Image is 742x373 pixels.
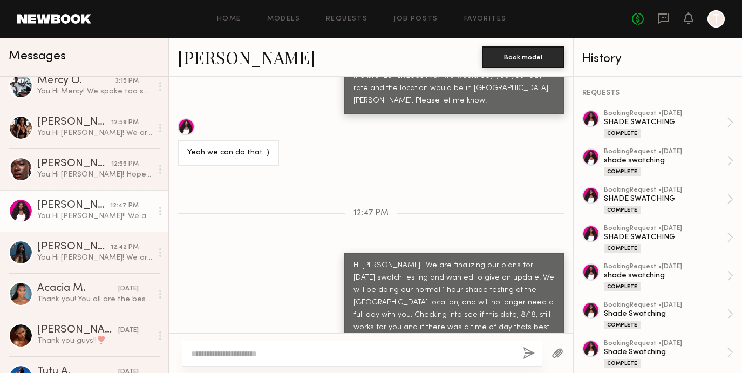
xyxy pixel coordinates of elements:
a: T [707,10,725,28]
a: Book model [482,52,564,61]
div: History [582,53,733,65]
div: Complete [604,282,641,291]
div: Complete [604,206,641,214]
a: Requests [326,16,367,23]
div: 3:15 PM [115,76,139,86]
div: booking Request • [DATE] [604,302,727,309]
div: [PERSON_NAME] [37,325,118,336]
button: Book model [482,46,564,68]
span: Messages [9,50,66,63]
a: Favorites [464,16,507,23]
div: You: Hi [PERSON_NAME]! We are planning another swatch shoot for [DATE], and wanted to see your po... [37,128,152,138]
div: SHADE SWATCHING [604,232,727,242]
div: booking Request • [DATE] [604,110,727,117]
div: shade swatching [604,270,727,281]
div: 12:55 PM [111,159,139,169]
a: bookingRequest •[DATE]shade swatchingComplete [604,263,733,291]
div: Complete [604,359,641,368]
div: [DATE] [118,325,139,336]
div: booking Request • [DATE] [604,148,727,155]
div: [PERSON_NAME] [37,200,110,211]
div: [DATE] [118,284,139,294]
div: Thank you guys!!❣️ [37,336,152,346]
div: 12:42 PM [111,242,139,253]
div: Shade Swatching [604,309,727,319]
a: Models [267,16,300,23]
div: REQUESTS [582,90,733,97]
span: 12:47 PM [353,209,389,218]
div: booking Request • [DATE] [604,263,727,270]
div: SHADE SWATCHING [604,117,727,127]
a: bookingRequest •[DATE]Shade SwatchingComplete [604,302,733,329]
a: bookingRequest •[DATE]shade swatchingComplete [604,148,733,176]
div: Complete [604,321,641,329]
div: 12:47 PM [110,201,139,211]
div: booking Request • [DATE] [604,340,727,347]
div: You: Hi Mercy! We spoke too soon, we are no longer needing to conduct model swatching [DATE], but... [37,86,152,97]
div: Shade Swatching [604,347,727,357]
div: Yeah we can do that :) [187,147,269,159]
div: shade swatching [604,155,727,166]
div: Complete [604,167,641,176]
div: [PERSON_NAME] [37,159,111,169]
a: Home [217,16,241,23]
div: [PERSON_NAME] [37,242,111,253]
a: bookingRequest •[DATE]SHADE SWATCHINGComplete [604,110,733,138]
div: You: Hi [PERSON_NAME]! We are planning another swatch shoot for [DATE], and wanted to see your av... [37,253,152,263]
div: 12:59 PM [111,118,139,128]
a: Job Posts [393,16,438,23]
div: You: Hi [PERSON_NAME]!! We are finalizing our plans for [DATE] swatch testing and wanted to give ... [37,211,152,221]
div: [PERSON_NAME] [37,117,111,128]
a: bookingRequest •[DATE]SHADE SWATCHINGComplete [604,187,733,214]
div: Hi [PERSON_NAME]! Would you be available [DATE][DATE], to be onsite with us all day for shade mat... [353,45,555,107]
a: [PERSON_NAME] [178,45,315,69]
div: SHADE SWATCHING [604,194,727,204]
div: Mercy O. [37,76,115,86]
div: booking Request • [DATE] [604,225,727,232]
div: Thank you! You all are the best :) [37,294,152,304]
div: Complete [604,244,641,253]
div: You: Hi [PERSON_NAME]! Hope you're doing well! We are planning for another swatch shoot [DATE][DA... [37,169,152,180]
div: Acacia M. [37,283,118,294]
a: bookingRequest •[DATE]SHADE SWATCHINGComplete [604,225,733,253]
a: bookingRequest •[DATE]Shade SwatchingComplete [604,340,733,368]
div: Complete [604,129,641,138]
div: Hi [PERSON_NAME]!! We are finalizing our plans for [DATE] swatch testing and wanted to give an up... [353,260,555,347]
div: booking Request • [DATE] [604,187,727,194]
